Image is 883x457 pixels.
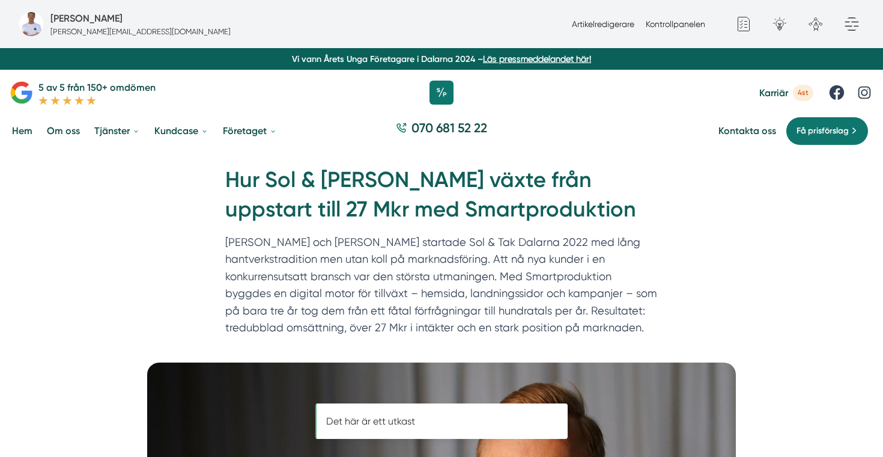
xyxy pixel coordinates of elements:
[152,115,211,146] a: Kundcase
[92,115,142,146] a: Tjänster
[220,115,279,146] a: Företaget
[225,234,658,343] p: [PERSON_NAME] och [PERSON_NAME] startade Sol & Tak Dalarna 2022 med lång hantverkstradition men u...
[797,124,849,138] span: Få prisförslag
[391,119,492,143] a: 070 681 52 22
[718,125,776,136] a: Kontakta oss
[646,19,705,29] a: Kontrollpanelen
[38,80,156,95] p: 5 av 5 från 150+ omdömen
[786,117,869,146] a: Få prisförslag
[225,165,658,233] h1: Hur Sol & [PERSON_NAME] växte från uppstart till 27 Mkr med Smartproduktion
[50,26,231,37] p: [PERSON_NAME][EMAIL_ADDRESS][DOMAIN_NAME]
[326,414,557,428] p: Det här är ett utkast
[44,115,82,146] a: Om oss
[759,85,813,101] a: Karriär 4st
[759,87,788,99] span: Karriär
[19,12,43,36] img: foretagsbild-pa-smartproduktion-en-webbyraer-i-dalarnas-lan.png
[5,53,878,65] p: Vi vann Årets Unga Företagare i Dalarna 2024 –
[50,11,123,26] h5: Administratör
[411,119,487,136] span: 070 681 52 22
[793,85,813,101] span: 4st
[572,19,634,29] a: Artikelredigerare
[483,54,591,64] a: Läs pressmeddelandet här!
[10,115,35,146] a: Hem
